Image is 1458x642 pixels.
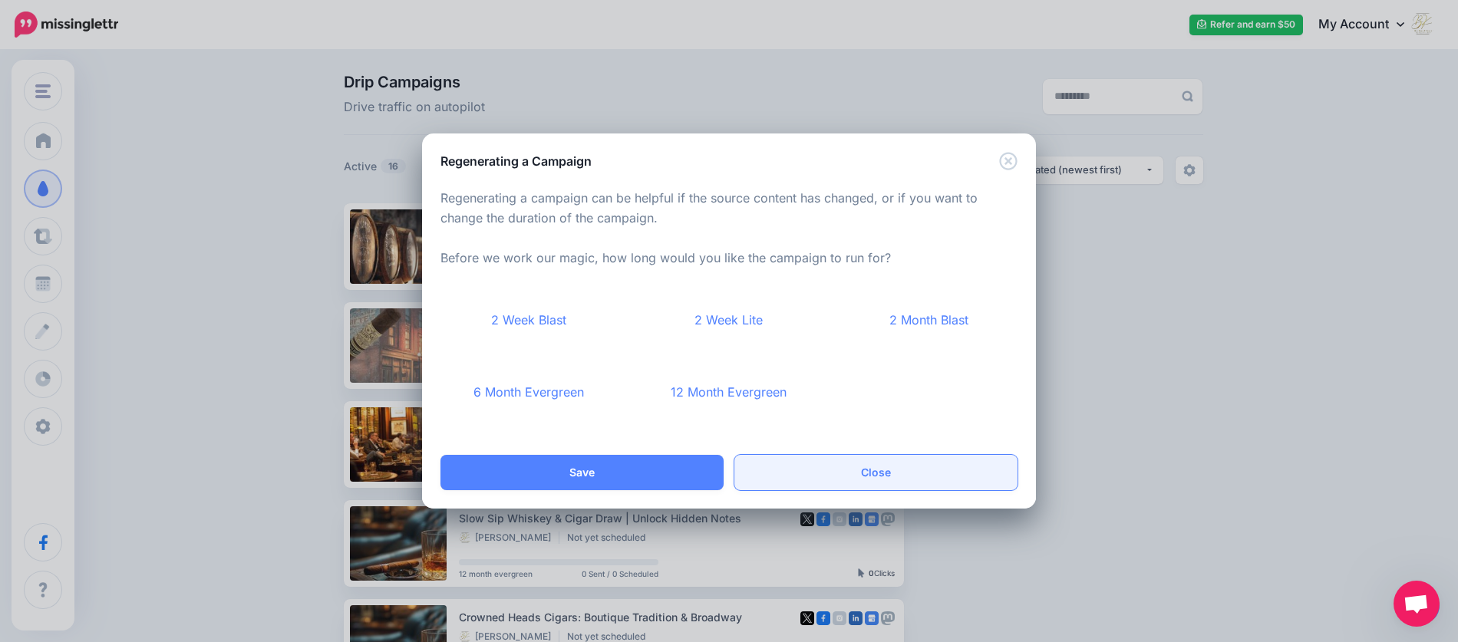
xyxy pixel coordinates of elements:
h5: Regenerating a Campaign [440,152,592,170]
a: 2 Week Lite [641,292,818,349]
a: 2 Month Blast [840,292,1018,349]
a: 6 Month Evergreen [440,364,618,421]
button: Save [440,455,724,490]
p: Regenerating a campaign can be helpful if the source content has changed, or if you want to chang... [440,189,1018,268]
a: 12 Month Evergreen [641,364,818,421]
button: Close [999,152,1018,171]
a: 2 Week Blast [440,292,618,349]
a: Close [734,455,1018,490]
